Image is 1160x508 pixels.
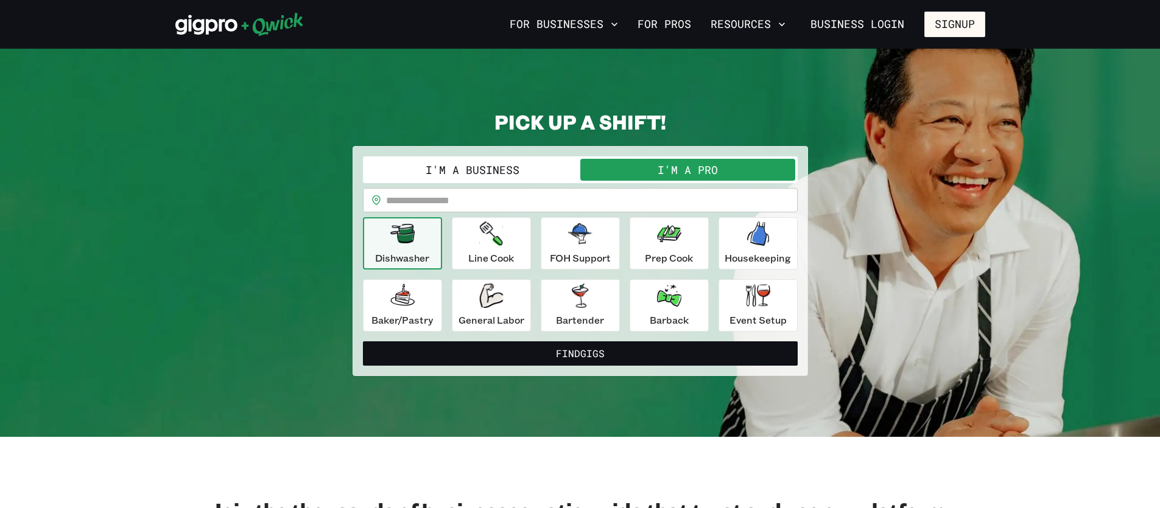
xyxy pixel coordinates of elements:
[924,12,985,37] button: Signup
[550,251,611,265] p: FOH Support
[363,217,442,270] button: Dishwasher
[800,12,915,37] a: Business Login
[371,313,433,327] p: Baker/Pastry
[363,279,442,332] button: Baker/Pastry
[452,217,531,270] button: Line Cook
[719,279,798,332] button: Event Setup
[633,14,696,35] a: For Pros
[650,313,689,327] p: Barback
[505,14,623,35] button: For Businesses
[706,14,790,35] button: Resources
[353,110,808,134] h2: PICK UP A SHIFT!
[580,159,795,181] button: I'm a Pro
[459,313,524,327] p: General Labor
[725,251,791,265] p: Housekeeping
[468,251,514,265] p: Line Cook
[719,217,798,270] button: Housekeeping
[363,341,798,366] button: FindGigs
[541,279,620,332] button: Bartender
[645,251,693,265] p: Prep Cook
[541,217,620,270] button: FOH Support
[630,217,709,270] button: Prep Cook
[630,279,709,332] button: Barback
[452,279,531,332] button: General Labor
[556,313,604,327] p: Bartender
[365,159,580,181] button: I'm a Business
[729,313,787,327] p: Event Setup
[375,251,429,265] p: Dishwasher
